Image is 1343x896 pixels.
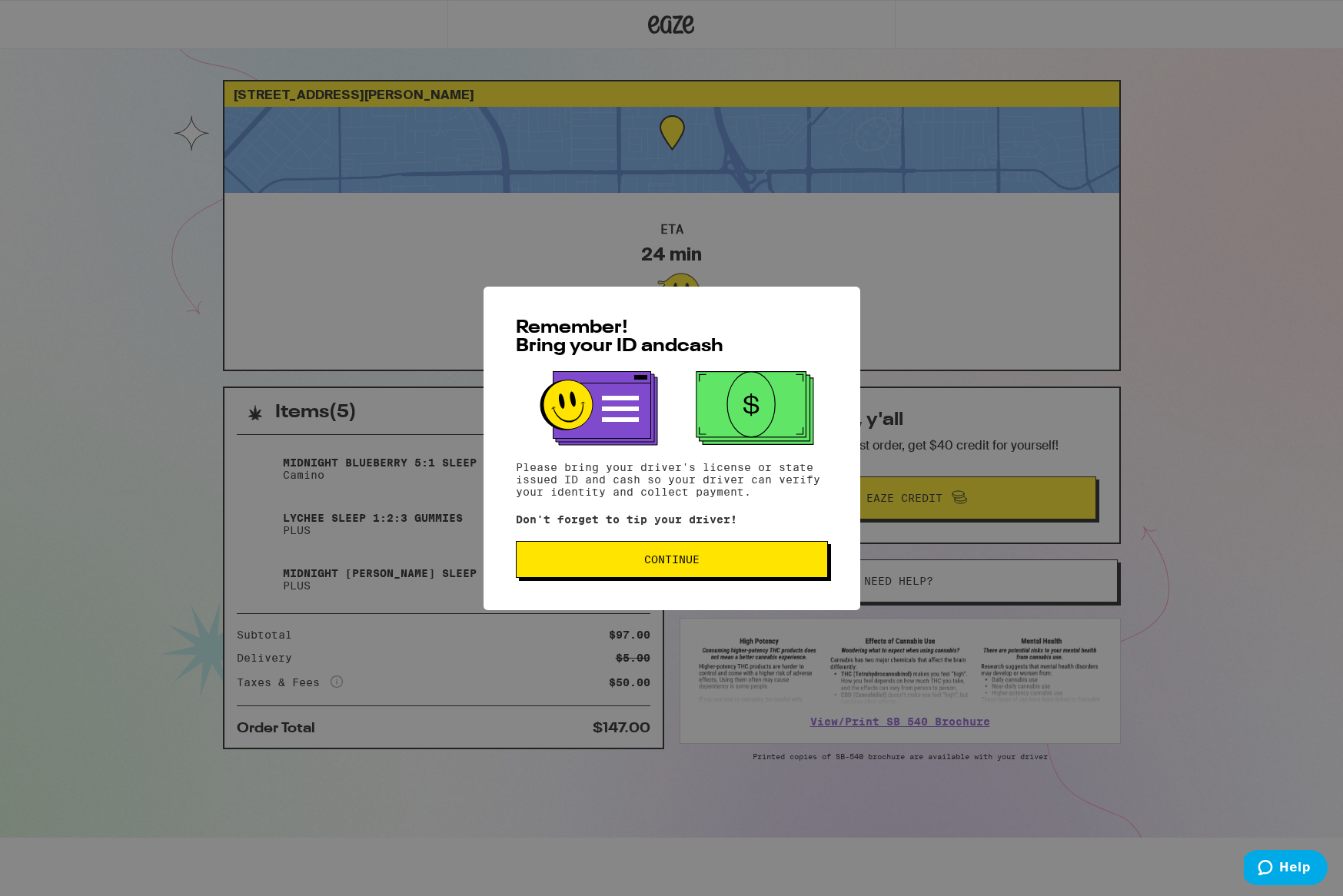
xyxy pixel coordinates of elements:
[516,541,828,578] button: Continue
[516,461,828,498] p: Please bring your driver's license or state issued ID and cash so your driver can verify your ide...
[516,513,828,526] p: Don't forget to tip your driver!
[516,319,723,356] span: Remember! Bring your ID and cash
[644,554,700,565] span: Continue
[1244,850,1328,888] iframe: Opens a widget where you can find more information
